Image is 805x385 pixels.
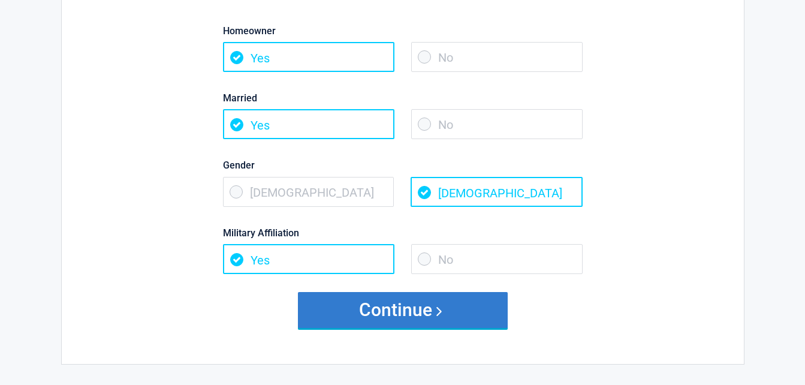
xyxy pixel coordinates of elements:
label: Homeowner [223,23,583,39]
span: [DEMOGRAPHIC_DATA] [223,177,394,207]
span: No [411,42,583,72]
span: Yes [223,109,394,139]
span: Yes [223,42,394,72]
label: Married [223,90,583,106]
span: Yes [223,244,394,274]
label: Military Affiliation [223,225,583,241]
span: No [411,109,583,139]
label: Gender [223,157,583,173]
span: No [411,244,583,274]
button: Continue [298,292,508,328]
span: [DEMOGRAPHIC_DATA] [411,177,582,207]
